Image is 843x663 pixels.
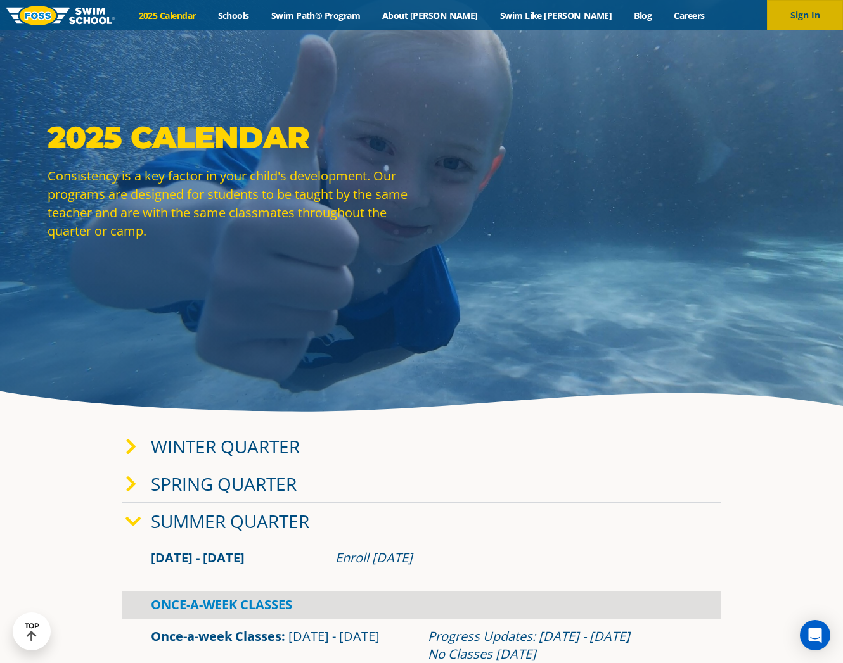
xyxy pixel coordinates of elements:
[48,119,309,156] strong: 2025 Calendar
[288,628,380,645] span: [DATE] - [DATE]
[127,9,207,22] a: 2025 Calendar
[371,9,489,22] a: About [PERSON_NAME]
[151,509,309,533] a: Summer Quarter
[260,9,371,22] a: Swim Path® Program
[122,591,721,619] div: Once-A-Week Classes
[207,9,260,22] a: Schools
[151,472,297,496] a: Spring Quarter
[489,9,623,22] a: Swim Like [PERSON_NAME]
[48,167,415,240] p: Consistency is a key factor in your child's development. Our programs are designed for students t...
[25,622,39,641] div: TOP
[6,6,115,25] img: FOSS Swim School Logo
[151,628,281,645] a: Once-a-week Classes
[151,549,245,566] span: [DATE] - [DATE]
[335,549,692,567] div: Enroll [DATE]
[663,9,716,22] a: Careers
[428,628,692,663] div: Progress Updates: [DATE] - [DATE] No Classes [DATE]
[623,9,663,22] a: Blog
[151,434,300,458] a: Winter Quarter
[800,620,830,650] div: Open Intercom Messenger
